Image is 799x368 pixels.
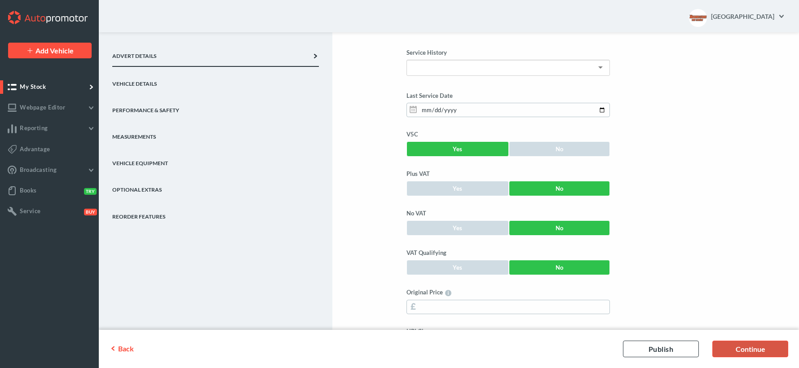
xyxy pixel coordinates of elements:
label: Last Service Date [406,92,610,99]
span: Service [20,207,41,215]
a: No [509,220,610,236]
a: REORDER FEATURES [112,199,319,226]
span: Try [84,188,97,195]
span: Advantage [20,145,50,153]
a: No [509,141,610,157]
input: dd/mm/yyyy [406,103,610,117]
span: Buy [84,209,97,215]
span: Back [118,344,134,352]
a: Performance & Safety [112,93,319,120]
a: Back [110,344,153,353]
a: Measurements [112,120,319,146]
label: V5C [406,131,610,138]
a: Advert Details [112,39,319,66]
a: Yes [406,141,509,157]
a: Yes [406,220,509,236]
a: No [509,260,610,275]
label: Original Price [406,289,610,296]
a: Vehicle Equipment [112,146,319,173]
span: Books [20,187,37,194]
span: Add Vehicle [35,46,74,55]
label: Plus VAT [406,170,610,177]
a: Publish [623,341,699,357]
label: HPI Clear [406,328,610,335]
a: Yes [406,181,509,196]
a: Continue [712,341,788,357]
button: Buy [82,208,95,215]
label: Service History [406,49,610,56]
a: Add Vehicle [8,43,92,58]
a: Optional Extras [112,173,319,199]
button: Try [82,187,95,194]
img: icon_validation_info3.svg [445,290,451,296]
span: My Stock [20,83,46,90]
a: Vehicle Details [112,66,319,93]
label: No VAT [406,210,610,217]
span: Reporting [20,124,48,131]
a: [GEOGRAPHIC_DATA] [711,7,786,25]
a: No [509,181,610,196]
span: Broadcasting [20,166,57,173]
span: Webpage Editor [20,104,65,111]
a: Yes [406,260,509,275]
label: VAT Qualifying [406,249,610,256]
